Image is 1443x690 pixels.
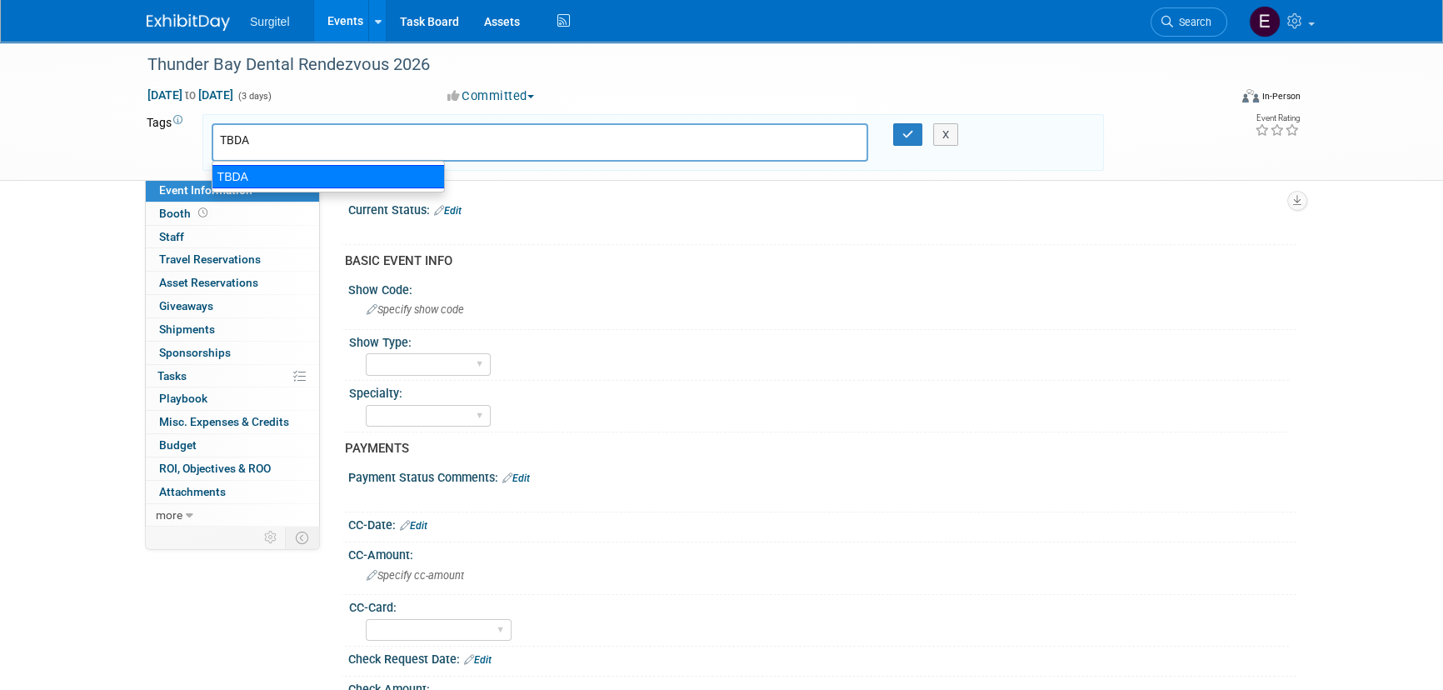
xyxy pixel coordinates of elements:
div: BASIC EVENT INFO [345,252,1284,270]
div: CC-Card: [349,595,1289,616]
input: Type tag and hit enter [220,132,453,148]
div: Payment Status Comments: [348,465,1296,487]
a: Asset Reservations [146,272,319,294]
div: PAYMENTS [345,440,1284,457]
span: Attachments [159,485,226,498]
div: Specialty: [349,381,1289,402]
span: Specify cc-amount [367,569,464,582]
a: Event Information [146,179,319,202]
a: Attachments [146,481,319,503]
div: Check Request Date: [348,647,1296,668]
a: Travel Reservations [146,248,319,271]
a: Booth [146,202,319,225]
img: Event Coordinator [1249,6,1281,37]
span: Giveaways [159,299,213,312]
span: Misc. Expenses & Credits [159,415,289,428]
a: Edit [502,472,530,484]
button: Committed [442,87,541,105]
div: Event Format [1129,87,1301,112]
span: Budget [159,438,197,452]
a: Shipments [146,318,319,341]
span: Staff [159,230,184,243]
td: Tags [147,114,187,171]
a: Search [1151,7,1227,37]
div: Current Status: [348,197,1296,219]
a: Edit [434,205,462,217]
img: ExhibitDay [147,14,230,31]
div: In-Person [1261,90,1301,102]
span: Playbook [159,392,207,405]
span: Asset Reservations [159,276,258,289]
a: Edit [464,654,492,666]
div: CC-Date: [348,512,1296,534]
button: X [933,123,959,147]
span: more [156,508,182,522]
span: Booth not reserved yet [195,207,211,219]
div: Event Rating [1255,114,1300,122]
div: Thunder Bay Dental Rendezvous 2026 [142,50,1202,80]
div: Show Type: [349,330,1289,351]
span: ROI, Objectives & ROO [159,462,271,475]
span: Travel Reservations [159,252,261,266]
div: CC-Amount: [348,542,1296,563]
span: (3 days) [237,91,272,102]
span: to [182,88,198,102]
a: Giveaways [146,295,319,317]
span: [DATE] [DATE] [147,87,234,102]
a: Budget [146,434,319,457]
span: Booth [159,207,211,220]
div: TBDA [212,165,445,188]
span: Search [1173,16,1211,28]
span: Event Information [159,183,252,197]
a: Tasks [146,365,319,387]
a: Playbook [146,387,319,410]
span: Shipments [159,322,215,336]
span: Surgitel [250,15,289,28]
a: Sponsorships [146,342,319,364]
div: Show Code: [348,277,1296,298]
a: ROI, Objectives & ROO [146,457,319,480]
a: Misc. Expenses & Credits [146,411,319,433]
span: Sponsorships [159,346,231,359]
a: Staff [146,226,319,248]
img: Format-Inperson.png [1242,89,1259,102]
span: Specify show code [367,303,464,316]
a: more [146,504,319,527]
span: Tasks [157,369,187,382]
td: Personalize Event Tab Strip [257,527,286,548]
td: Toggle Event Tabs [286,527,320,548]
a: Edit [400,520,427,532]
